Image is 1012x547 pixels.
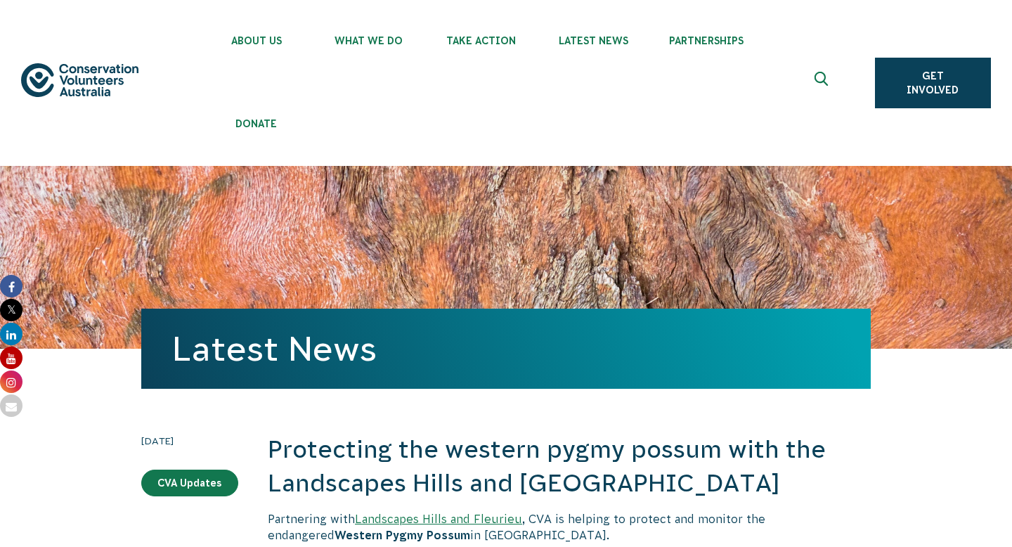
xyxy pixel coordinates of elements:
[538,35,650,46] span: Latest News
[875,58,991,108] a: Get Involved
[355,513,522,525] a: Landscapes Hills and Fleurieu
[200,118,313,129] span: Donate
[172,330,377,368] a: Latest News
[425,35,538,46] span: Take Action
[268,511,871,543] p: Partnering with , CVA is helping to protect and monitor the endangered in [GEOGRAPHIC_DATA].
[21,63,138,98] img: logo.svg
[806,66,840,100] button: Expand search box Close search box
[335,529,470,541] strong: Western Pygmy Possum
[814,72,831,94] span: Expand search box
[313,35,425,46] span: What We Do
[268,433,871,500] h2: Protecting the western pygmy possum with the Landscapes Hills and [GEOGRAPHIC_DATA]
[650,35,763,46] span: Partnerships
[141,433,238,449] time: [DATE]
[141,470,238,496] a: CVA Updates
[200,35,313,46] span: About Us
